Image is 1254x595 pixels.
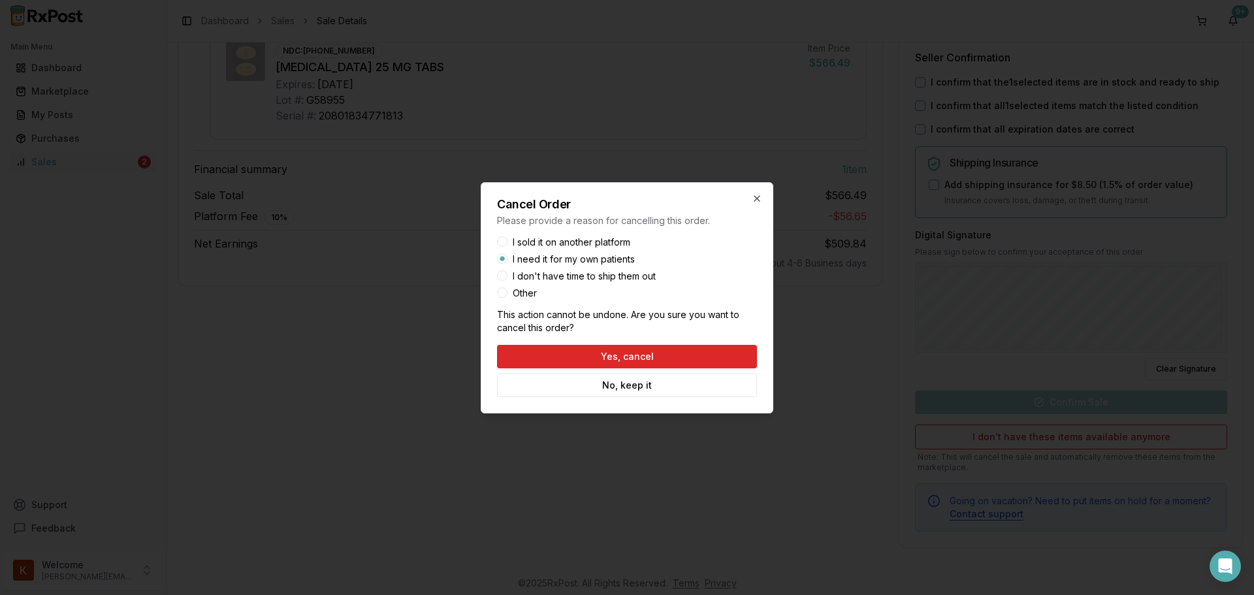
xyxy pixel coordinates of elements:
[513,238,630,247] label: I sold it on another platform
[513,289,537,298] label: Other
[513,272,656,281] label: I don't have time to ship them out
[513,255,635,264] label: I need it for my own patients
[497,214,757,227] p: Please provide a reason for cancelling this order.
[497,345,757,368] button: Yes, cancel
[497,374,757,397] button: No, keep it
[497,308,757,334] p: This action cannot be undone. Are you sure you want to cancel this order?
[497,199,757,210] h2: Cancel Order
